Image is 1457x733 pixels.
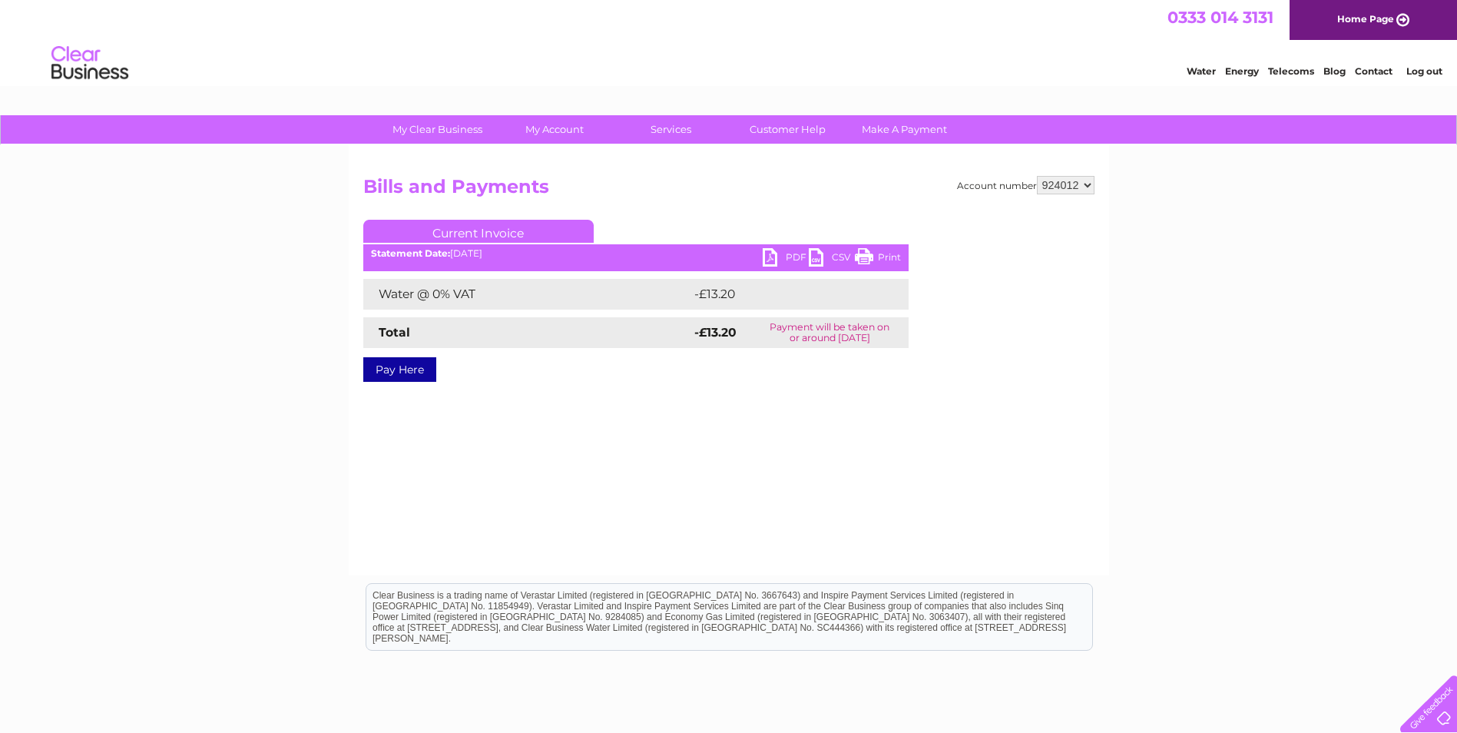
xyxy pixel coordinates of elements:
a: Pay Here [363,357,436,382]
td: Payment will be taken on or around [DATE] [751,317,908,348]
a: Contact [1355,65,1392,77]
a: Services [608,115,734,144]
a: CSV [809,248,855,270]
td: -£13.20 [690,279,879,310]
div: [DATE] [363,248,909,259]
a: Print [855,248,901,270]
a: Make A Payment [841,115,968,144]
a: Log out [1406,65,1442,77]
strong: -£13.20 [694,325,737,340]
a: Water [1187,65,1216,77]
a: My Clear Business [374,115,501,144]
a: Blog [1323,65,1346,77]
a: PDF [763,248,809,270]
a: My Account [491,115,618,144]
a: Telecoms [1268,65,1314,77]
img: logo.png [51,40,129,87]
div: Clear Business is a trading name of Verastar Limited (registered in [GEOGRAPHIC_DATA] No. 3667643... [366,8,1092,75]
div: Account number [957,176,1094,194]
a: 0333 014 3131 [1167,8,1273,27]
strong: Total [379,325,410,340]
b: Statement Date: [371,247,450,259]
td: Water @ 0% VAT [363,279,690,310]
a: Customer Help [724,115,851,144]
a: Current Invoice [363,220,594,243]
a: Energy [1225,65,1259,77]
h2: Bills and Payments [363,176,1094,205]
